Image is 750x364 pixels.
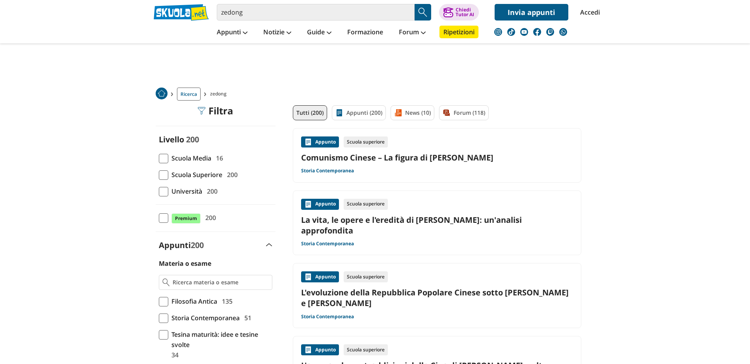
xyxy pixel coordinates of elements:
a: Appunti (200) [332,105,386,120]
a: Storia Contemporanea [301,241,354,247]
span: Storia Contemporanea [168,313,240,323]
a: Guide [305,26,333,40]
a: Ricerca [177,88,201,101]
div: Filtra [197,105,233,116]
span: Università [168,186,202,196]
label: Materia o esame [159,259,211,268]
img: youtube [520,28,528,36]
span: Premium [171,213,201,224]
button: ChiediTutor AI [439,4,479,21]
a: Storia Contemporanea [301,168,354,174]
span: Scuola Superiore [168,170,222,180]
a: Forum [397,26,428,40]
span: 34 [168,350,179,360]
img: Filtra filtri mobile [197,107,205,115]
span: zedong [210,88,230,101]
a: Ripetizioni [439,26,478,38]
img: Appunti filtro contenuto [335,109,343,117]
span: 135 [219,296,233,306]
img: Forum filtro contenuto [443,109,450,117]
a: News (10) [391,105,434,120]
div: Appunto [301,271,339,282]
img: Cerca appunti, riassunti o versioni [417,6,429,18]
label: Livello [159,134,184,145]
button: Search Button [415,4,431,21]
img: twitch [546,28,554,36]
span: Tesina maturità: idee e tesine svolte [168,329,272,350]
img: WhatsApp [559,28,567,36]
span: 200 [224,170,238,180]
img: facebook [533,28,541,36]
span: Scuola Media [168,153,211,163]
img: Ricerca materia o esame [162,278,170,286]
img: Appunti contenuto [304,138,312,146]
a: Formazione [345,26,385,40]
img: News filtro contenuto [394,109,402,117]
img: Apri e chiudi sezione [266,243,272,246]
a: Notizie [261,26,293,40]
span: 16 [213,153,223,163]
div: Appunto [301,199,339,210]
div: Scuola superiore [344,199,388,210]
span: Filosofia Antica [168,296,217,306]
div: Scuola superiore [344,344,388,355]
input: Cerca appunti, riassunti o versioni [217,4,415,21]
a: Home [156,88,167,101]
a: Accedi [580,4,597,21]
span: 200 [202,213,216,223]
a: Storia Contemporanea [301,314,354,320]
div: Scuola superiore [344,271,388,282]
div: Scuola superiore [344,136,388,147]
img: tiktok [507,28,515,36]
a: Invia appunti [495,4,568,21]
img: Appunti contenuto [304,200,312,208]
div: Appunto [301,344,339,355]
img: Home [156,88,167,99]
a: Appunti [215,26,249,40]
a: L'evoluzione della Repubblica Popolare Cinese sotto [PERSON_NAME] e [PERSON_NAME] [301,287,573,308]
a: Comunismo Cinese – La figura di [PERSON_NAME] [301,152,573,163]
a: Forum (118) [439,105,489,120]
input: Ricerca materia o esame [173,278,268,286]
img: instagram [494,28,502,36]
img: Appunti contenuto [304,346,312,354]
a: Tutti (200) [293,105,327,120]
a: La vita, le opere e l'eredità di [PERSON_NAME]: un'analisi approfondita [301,215,573,236]
span: 200 [191,240,204,250]
div: Appunto [301,136,339,147]
span: 51 [241,313,251,323]
span: 200 [186,134,199,145]
span: 200 [204,186,218,196]
label: Appunti [159,240,204,250]
img: Appunti contenuto [304,273,312,281]
div: Chiedi Tutor AI [456,7,474,17]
